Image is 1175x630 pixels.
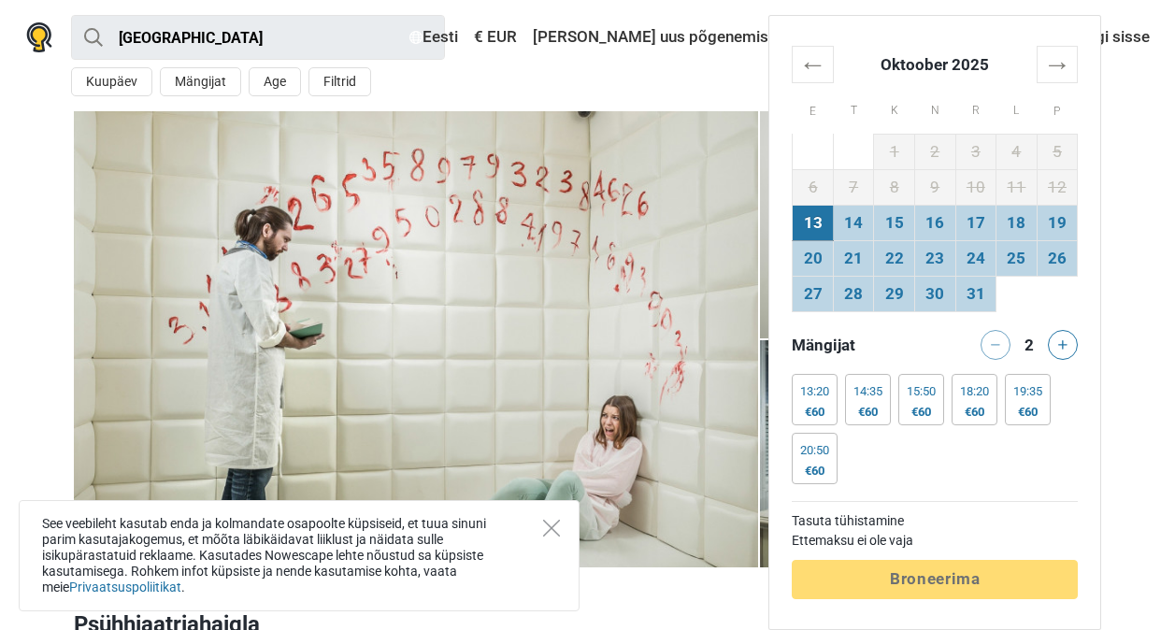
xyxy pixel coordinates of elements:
th: → [1037,46,1078,82]
button: Filtrid [308,67,371,96]
th: P [1037,82,1078,134]
a: Eesti [405,21,463,54]
td: 17 [955,205,996,240]
div: 19:35 [1013,384,1042,399]
td: 15 [874,205,915,240]
div: 15:50 [907,384,936,399]
td: 10 [955,169,996,205]
a: € EUR [469,21,522,54]
img: Psühhiaatriahaigla photo 5 [760,340,1102,567]
td: 26 [1037,240,1078,276]
td: 22 [874,240,915,276]
th: K [874,82,915,134]
a: Logi sisse [1073,21,1150,54]
input: proovi “Tallinn” [71,15,445,60]
td: 25 [996,240,1038,276]
a: Privaatsuspoliitikat [69,580,181,594]
div: See veebileht kasutab enda ja kolmandate osapoolte küpsiseid, et tuua sinuni parim kasutajakogemu... [19,500,580,611]
td: 27 [793,276,834,311]
img: Eesti [409,31,423,44]
th: L [996,82,1038,134]
td: 23 [915,240,956,276]
td: 28 [833,276,874,311]
td: 6 [793,169,834,205]
img: Psühhiaatriahaigla photo 4 [760,111,1102,338]
td: 4 [996,134,1038,169]
td: 21 [833,240,874,276]
td: 2 [915,134,956,169]
td: 18 [996,205,1038,240]
th: E [793,82,834,134]
td: Tasuta tühistamine [792,511,1078,531]
th: T [833,82,874,134]
a: Psühhiaatriahaigla photo 4 [760,340,1102,567]
div: 13:20 [800,384,829,399]
th: R [955,82,996,134]
div: €60 [800,405,829,420]
div: €60 [1013,405,1042,420]
button: Kuupäev [71,67,152,96]
td: 30 [915,276,956,311]
td: 11 [996,169,1038,205]
button: Age [249,67,301,96]
td: 7 [833,169,874,205]
div: Mängijat [784,330,935,360]
button: Close [543,520,560,537]
td: 24 [955,240,996,276]
div: 2 [1018,330,1040,356]
td: 5 [1037,134,1078,169]
div: €60 [800,464,829,479]
td: 9 [915,169,956,205]
td: 31 [955,276,996,311]
td: 1 [874,134,915,169]
td: 13 [793,205,834,240]
a: Psühhiaatriahaigla photo 8 [74,111,758,567]
button: Mängijat [160,67,241,96]
div: 14:35 [853,384,882,399]
img: Nowescape logo [26,22,52,52]
td: 8 [874,169,915,205]
div: 18:20 [960,384,989,399]
td: 12 [1037,169,1078,205]
td: 20 [793,240,834,276]
th: N [915,82,956,134]
div: €60 [960,405,989,420]
th: ← [793,46,834,82]
div: €60 [853,405,882,420]
td: 16 [915,205,956,240]
td: 29 [874,276,915,311]
td: 3 [955,134,996,169]
th: Oktoober 2025 [833,46,1037,82]
div: €60 [907,405,936,420]
a: Psühhiaatriahaigla photo 3 [760,111,1102,338]
td: 14 [833,205,874,240]
div: 20:50 [800,443,829,458]
img: Psühhiaatriahaigla photo 9 [74,111,758,567]
td: Ettemaksu ei ole vaja [792,531,1078,551]
a: [PERSON_NAME] uus põgenemistuba [528,21,805,54]
td: 19 [1037,205,1078,240]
